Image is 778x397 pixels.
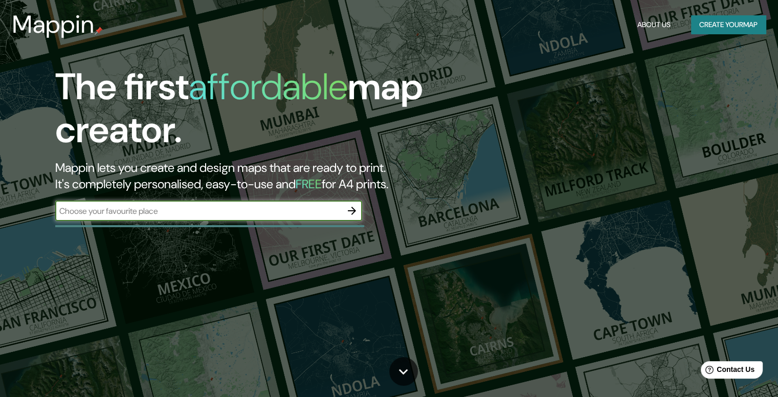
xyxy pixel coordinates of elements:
[691,15,766,34] button: Create yourmap
[633,15,675,34] button: About Us
[55,205,342,217] input: Choose your favourite place
[95,27,103,35] img: mappin-pin
[55,65,444,160] h1: The first map creator.
[687,357,767,386] iframe: Help widget launcher
[12,10,95,39] h3: Mappin
[189,63,348,111] h1: affordable
[55,160,444,192] h2: Mappin lets you create and design maps that are ready to print. It's completely personalised, eas...
[296,176,322,192] h5: FREE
